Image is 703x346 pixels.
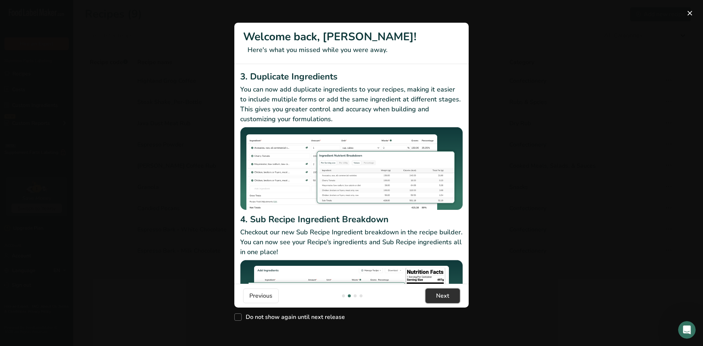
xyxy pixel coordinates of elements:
p: You can now add duplicate ingredients to your recipes, making it easier to include multiple forms... [240,85,463,124]
iframe: Intercom live chat [678,321,696,339]
img: Duplicate Ingredients [240,127,463,210]
p: Here's what you missed while you were away. [243,45,460,55]
p: Checkout our new Sub Recipe Ingredient breakdown in the recipe builder. You can now see your Reci... [240,227,463,257]
h1: Welcome back, [PERSON_NAME]! [243,29,460,45]
button: Previous [243,289,279,303]
span: Do not show again until next release [242,313,345,321]
img: Sub Recipe Ingredient Breakdown [240,260,463,343]
h2: 4. Sub Recipe Ingredient Breakdown [240,213,463,226]
span: Next [436,291,449,300]
button: Next [425,289,460,303]
h2: 3. Duplicate Ingredients [240,70,463,83]
span: Previous [249,291,272,300]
